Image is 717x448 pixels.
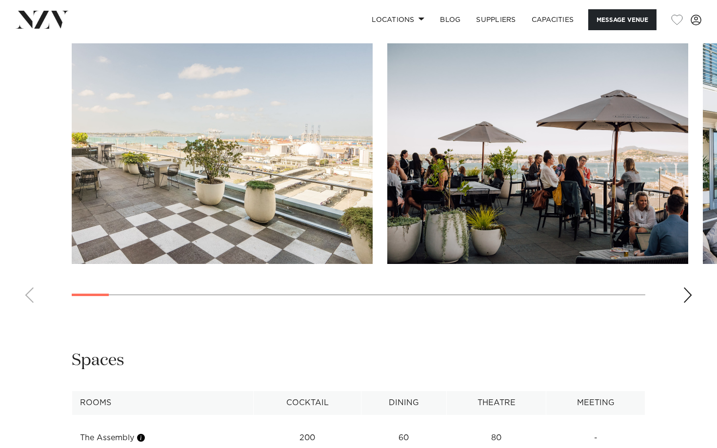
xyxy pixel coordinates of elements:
th: Cocktail [254,391,361,415]
a: Capacities [524,9,582,30]
th: Theatre [446,391,546,415]
th: Dining [361,391,447,415]
h2: Spaces [72,350,124,372]
a: BLOG [432,9,468,30]
img: nzv-logo.png [16,11,69,28]
swiper-slide: 2 / 28 [387,43,688,264]
button: Message Venue [588,9,657,30]
a: SUPPLIERS [468,9,523,30]
th: Rooms [72,391,254,415]
th: Meeting [546,391,645,415]
a: Locations [364,9,432,30]
swiper-slide: 1 / 28 [72,43,373,264]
